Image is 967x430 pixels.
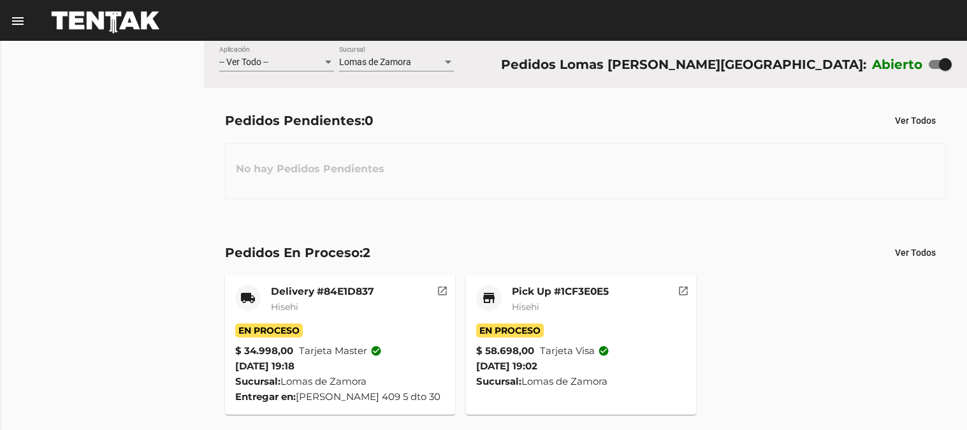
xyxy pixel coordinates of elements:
span: Lomas de Zamora [339,57,411,67]
mat-card-title: Pick Up #1CF3E0E5 [512,285,609,298]
span: -- Ver Todo -- [219,57,268,67]
mat-card-title: Delivery #84E1D837 [271,285,374,298]
span: En Proceso [476,323,544,337]
mat-icon: local_shipping [240,290,256,306]
label: Abierto [872,54,923,75]
span: Hisehi [512,301,539,313]
mat-icon: open_in_new [678,283,689,295]
div: Pedidos En Proceso: [225,242,370,263]
mat-icon: check_circle [598,345,609,357]
div: Pedidos Lomas [PERSON_NAME][GEOGRAPHIC_DATA]: [501,54,866,75]
span: 2 [363,245,370,260]
div: Lomas de Zamora [235,374,445,389]
span: Ver Todos [895,248,936,258]
h3: No hay Pedidos Pendientes [226,150,395,188]
strong: Sucursal: [476,375,521,387]
strong: $ 58.698,00 [476,343,534,359]
mat-icon: menu [10,13,25,29]
span: Ver Todos [895,115,936,126]
span: 0 [365,113,374,128]
mat-icon: check_circle [370,345,382,357]
button: Ver Todos [885,109,946,132]
mat-icon: open_in_new [437,283,448,295]
div: Lomas de Zamora [476,374,686,389]
div: Pedidos Pendientes: [225,110,374,131]
div: [PERSON_NAME] 409 5 dto 30 [235,389,445,404]
span: [DATE] 19:02 [476,360,537,372]
span: Tarjeta master [299,343,382,359]
strong: Sucursal: [235,375,280,387]
span: En Proceso [235,323,303,337]
span: Tarjeta visa [540,343,609,359]
button: Ver Todos [885,241,946,264]
mat-icon: store [481,290,497,306]
span: Hisehi [271,301,298,313]
span: [DATE] 19:18 [235,360,294,372]
strong: Entregar en: [235,390,296,403]
strong: $ 34.998,00 [235,343,293,359]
